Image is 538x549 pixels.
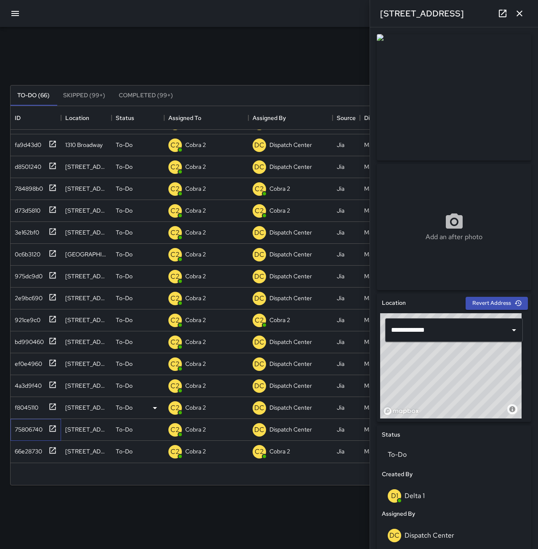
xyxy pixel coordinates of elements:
div: Maintenance [364,294,398,302]
div: Jia [337,141,344,149]
p: Cobra 2 [185,338,206,346]
div: 1633 San Pablo Avenue [65,447,107,456]
div: ID [11,106,61,130]
div: Location [61,106,112,130]
p: Cobra 2 [185,250,206,259]
div: Jia [337,316,344,324]
div: Maintenance [364,360,398,368]
div: 9 Grand Avenue [65,272,107,280]
p: DC [254,250,264,260]
p: DC [254,228,264,238]
p: C2 [170,293,180,304]
div: bd990460 [11,334,44,346]
p: C2 [170,162,180,172]
p: C2 [255,184,264,194]
button: To-Do (66) [11,85,56,106]
p: Cobra 2 [269,184,290,193]
p: Cobra 2 [185,272,206,280]
p: C2 [170,359,180,369]
p: C2 [170,228,180,238]
p: Cobra 2 [185,294,206,302]
p: Dispatch Center [269,228,312,237]
div: f8045110 [11,400,38,412]
p: To-Do [116,338,133,346]
div: Jia [337,338,344,346]
div: 66e28730 [11,444,42,456]
button: Skipped (99+) [56,85,112,106]
p: To-Do [116,294,133,302]
div: Maintenance [364,447,398,456]
div: 921ce9c0 [11,312,40,324]
div: Jia [337,294,344,302]
p: To-Do [116,163,133,171]
div: 1205 Franklin Street [65,338,107,346]
p: To-Do [116,381,133,390]
p: To-Do [116,184,133,193]
p: Cobra 2 [185,360,206,368]
p: Dispatch Center [269,250,312,259]
div: Maintenance [364,184,398,193]
p: To-Do [116,206,133,215]
p: Cobra 2 [185,184,206,193]
div: 75806740 [11,422,43,434]
p: Cobra 2 [185,228,206,237]
button: Completed (99+) [112,85,180,106]
p: Cobra 2 [269,447,290,456]
p: Dispatch Center [269,403,312,412]
div: 315 27th Street [65,360,107,368]
div: Jia [337,250,344,259]
p: C2 [170,381,180,391]
div: 1245 Broadway [65,184,107,193]
p: C2 [170,140,180,150]
p: C2 [255,315,264,325]
div: 784898b0 [11,181,43,193]
p: Dispatch Center [269,294,312,302]
p: C2 [170,250,180,260]
div: fa9d43d0 [11,137,41,149]
div: Jia [337,163,344,171]
div: Maintenance [364,381,398,390]
div: 975dc9d0 [11,269,43,280]
p: DC [254,272,264,282]
div: Jia [337,447,344,456]
p: Dispatch Center [269,272,312,280]
p: To-Do [116,403,133,412]
div: 1310 Broadway [65,141,103,149]
p: C2 [170,184,180,194]
p: To-Do [116,425,133,434]
p: To-Do [116,360,133,368]
div: 755 Franklin Street [65,206,107,215]
p: To-Do [116,250,133,259]
div: Jia [337,184,344,193]
div: Maintenance [364,250,398,259]
p: Cobra 2 [269,316,290,324]
p: Dispatch Center [269,381,312,390]
p: DC [254,140,264,150]
div: 0c6b3120 [11,247,40,259]
div: d73d5810 [11,203,40,215]
div: Maintenance [364,338,398,346]
p: DC [254,293,264,304]
div: Assigned By [253,106,286,130]
div: Maintenance [364,403,398,412]
p: Cobra 2 [185,425,206,434]
div: Location [65,106,89,130]
p: C2 [170,272,180,282]
div: Maintenance [364,425,398,434]
div: Assigned To [168,106,201,130]
div: 2336 Harrison Street [65,381,107,390]
div: Maintenance [364,206,398,215]
div: Source [337,106,356,130]
p: DC [254,403,264,413]
p: To-Do [116,316,133,324]
div: Jia [337,403,344,412]
div: Jia [337,425,344,434]
p: C2 [255,206,264,216]
p: C2 [170,206,180,216]
div: Source [333,106,360,130]
div: 337 19th Street [65,294,107,302]
p: Cobra 2 [185,206,206,215]
p: To-Do [116,141,133,149]
p: DC [254,359,264,369]
p: Cobra 2 [185,141,206,149]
